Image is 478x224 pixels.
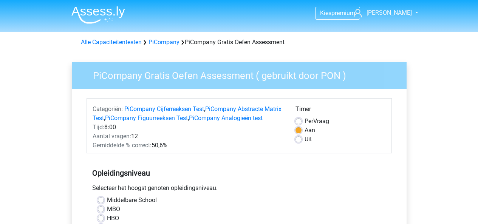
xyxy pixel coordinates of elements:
[107,205,120,214] label: MBO
[351,8,413,17] a: [PERSON_NAME]
[93,133,131,140] span: Aantal vragen:
[305,117,329,126] label: Vraag
[87,105,290,123] div: , , ,
[107,214,119,223] label: HBO
[305,135,312,144] label: Uit
[93,142,152,149] span: Gemiddelde % correct:
[124,105,204,113] a: PiCompany Cijferreeksen Test
[305,117,313,125] span: Per
[87,141,290,150] div: 50,6%
[149,39,179,46] a: PiCompany
[92,165,386,181] h5: Opleidingsniveau
[295,105,386,117] div: Timer
[305,126,315,135] label: Aan
[316,8,360,18] a: Kiespremium
[87,132,290,141] div: 12
[71,6,125,24] img: Assessly
[367,9,412,16] span: [PERSON_NAME]
[107,196,157,205] label: Middelbare School
[93,124,104,131] span: Tijd:
[87,184,392,196] div: Selecteer het hoogst genoten opleidingsniveau.
[78,38,401,47] div: PiCompany Gratis Oefen Assessment
[105,114,188,122] a: PiCompany Figuurreeksen Test
[87,123,290,132] div: 8:00
[189,114,263,122] a: PiCompany Analogieën test
[320,9,331,17] span: Kies
[93,105,123,113] span: Categoriën:
[331,9,355,17] span: premium
[81,39,142,46] a: Alle Capaciteitentesten
[84,67,401,82] h3: PiCompany Gratis Oefen Assessment ( gebruikt door PON )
